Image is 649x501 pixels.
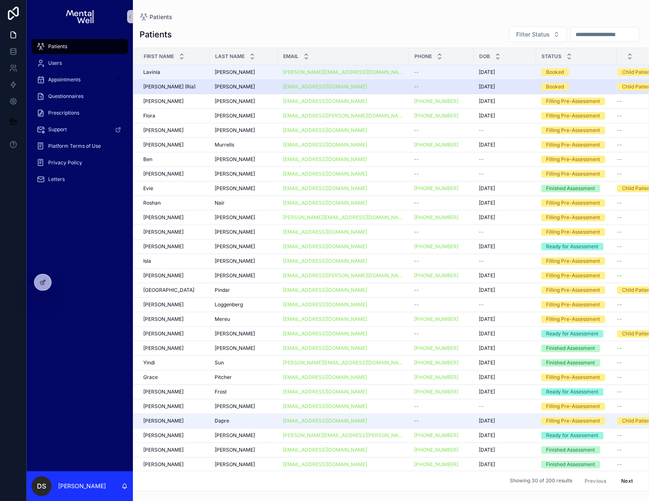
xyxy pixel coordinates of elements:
span: -- [617,112,622,119]
a: [PERSON_NAME] [215,258,273,264]
a: [EMAIL_ADDRESS][DOMAIN_NAME] [283,229,404,235]
span: -- [617,258,622,264]
a: Ben [143,156,205,163]
a: -- [414,301,469,308]
div: Filling Pre-Assessment [546,112,600,120]
a: Finished Assessment [541,345,612,352]
a: [PERSON_NAME] [143,171,205,177]
a: [PERSON_NAME] [215,127,273,134]
span: -- [414,69,419,76]
a: [EMAIL_ADDRESS][DOMAIN_NAME] [283,200,367,206]
a: [DATE] [479,142,531,148]
a: Evie [143,185,205,192]
span: -- [414,330,419,337]
span: -- [414,200,419,206]
a: [DATE] [479,112,531,119]
a: [PERSON_NAME] [215,69,273,76]
a: -- [414,69,469,76]
a: -- [479,301,531,308]
span: [PERSON_NAME] [143,98,184,105]
a: [EMAIL_ADDRESS][DOMAIN_NAME] [283,301,404,308]
a: [EMAIL_ADDRESS][DOMAIN_NAME] [283,83,367,90]
span: [PERSON_NAME] (Ria) [143,83,196,90]
a: [PERSON_NAME][EMAIL_ADDRESS][DOMAIN_NAME] [283,214,404,221]
a: [PERSON_NAME] [143,142,205,148]
a: -- [414,156,469,163]
span: [DATE] [479,112,495,119]
a: -- [479,127,531,134]
a: [EMAIL_ADDRESS][DOMAIN_NAME] [283,287,404,293]
a: [PHONE_NUMBER] [414,316,458,323]
a: [EMAIL_ADDRESS][DOMAIN_NAME] [283,258,367,264]
a: Loggenberg [215,301,273,308]
span: [DATE] [479,287,495,293]
a: Users [32,56,128,71]
span: [PERSON_NAME] [215,98,255,105]
a: Patients [32,39,128,54]
div: Filling Pre-Assessment [546,315,600,323]
span: [PERSON_NAME] [143,272,184,279]
a: [EMAIL_ADDRESS][DOMAIN_NAME] [283,243,367,250]
span: [DATE] [479,69,495,76]
a: Filling Pre-Assessment [541,170,612,178]
a: -- [414,200,469,206]
a: [PHONE_NUMBER] [414,272,469,279]
span: Isla [143,258,151,264]
a: [EMAIL_ADDRESS][DOMAIN_NAME] [283,330,367,337]
a: [PERSON_NAME] [143,330,205,337]
span: [PERSON_NAME] [215,345,255,352]
a: [EMAIL_ADDRESS][DOMAIN_NAME] [283,316,367,323]
span: Patients [48,43,67,50]
a: [EMAIL_ADDRESS][DOMAIN_NAME] [283,301,367,308]
a: [PERSON_NAME] [215,214,273,221]
a: [EMAIL_ADDRESS][DOMAIN_NAME] [283,330,404,337]
a: Booked [541,68,612,76]
a: [EMAIL_ADDRESS][DOMAIN_NAME] [283,258,404,264]
span: [DATE] [479,214,495,221]
div: Booked [546,83,564,90]
span: -- [414,301,419,308]
span: Letters [48,176,65,183]
span: Evie [143,185,153,192]
a: [DATE] [479,185,531,192]
div: Filling Pre-Assessment [546,127,600,134]
span: -- [414,171,419,177]
a: [PHONE_NUMBER] [414,112,469,119]
span: -- [479,258,484,264]
a: Filling Pre-Assessment [541,272,612,279]
a: [EMAIL_ADDRESS][PERSON_NAME][DOMAIN_NAME] [283,112,404,119]
span: [PERSON_NAME] [215,83,255,90]
a: [PERSON_NAME] [143,214,205,221]
span: Support [48,126,67,133]
span: -- [617,229,622,235]
a: [EMAIL_ADDRESS][DOMAIN_NAME] [283,156,367,163]
div: Filling Pre-Assessment [546,170,600,178]
a: [EMAIL_ADDRESS][DOMAIN_NAME] [283,171,404,177]
div: scrollable content [27,33,133,198]
div: Filling Pre-Assessment [546,98,600,105]
span: -- [414,229,419,235]
span: [PERSON_NAME] [215,229,255,235]
a: Support [32,122,128,137]
a: Murrells [215,142,273,148]
span: -- [617,316,622,323]
span: [DATE] [479,200,495,206]
span: -- [617,200,622,206]
span: [DATE] [479,243,495,250]
div: Ready for Assessment [546,330,598,337]
span: -- [617,142,622,148]
a: [PERSON_NAME] [143,229,205,235]
a: [EMAIL_ADDRESS][DOMAIN_NAME] [283,345,404,352]
a: Mereu [215,316,273,323]
div: Booked [546,68,564,76]
span: Roshan [143,200,161,206]
a: [DATE] [479,83,531,90]
a: Roshan [143,200,205,206]
a: [PERSON_NAME] [143,301,205,308]
a: [PHONE_NUMBER] [414,185,469,192]
a: Pindar [215,287,273,293]
span: [PERSON_NAME] [215,185,255,192]
span: Questionnaires [48,93,83,100]
a: [EMAIL_ADDRESS][DOMAIN_NAME] [283,345,367,352]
